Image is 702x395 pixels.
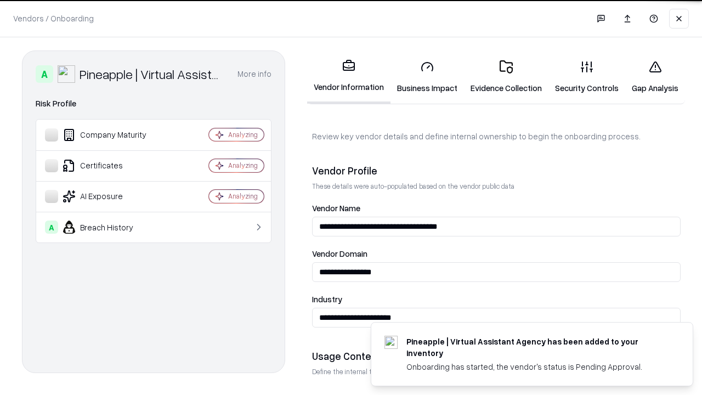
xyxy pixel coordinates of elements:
[58,65,75,83] img: Pineapple | Virtual Assistant Agency
[36,97,271,110] div: Risk Profile
[625,52,685,103] a: Gap Analysis
[237,64,271,84] button: More info
[312,349,681,363] div: Usage Context
[312,131,681,142] p: Review key vendor details and define internal ownership to begin the onboarding process.
[307,50,390,104] a: Vendor Information
[45,221,176,234] div: Breach History
[45,221,58,234] div: A
[406,361,666,373] div: Onboarding has started, the vendor's status is Pending Approval.
[45,159,176,172] div: Certificates
[312,164,681,177] div: Vendor Profile
[312,367,681,376] p: Define the internal team and reason for using this vendor. This helps assess business relevance a...
[384,336,398,349] img: trypineapple.com
[13,13,94,24] p: Vendors / Onboarding
[80,65,224,83] div: Pineapple | Virtual Assistant Agency
[45,128,176,142] div: Company Maturity
[406,336,666,359] div: Pineapple | Virtual Assistant Agency has been added to your inventory
[548,52,625,103] a: Security Controls
[312,182,681,191] p: These details were auto-populated based on the vendor public data
[464,52,548,103] a: Evidence Collection
[36,65,53,83] div: A
[228,191,258,201] div: Analyzing
[45,190,176,203] div: AI Exposure
[312,250,681,258] label: Vendor Domain
[228,161,258,170] div: Analyzing
[312,204,681,212] label: Vendor Name
[312,295,681,303] label: Industry
[390,52,464,103] a: Business Impact
[228,130,258,139] div: Analyzing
